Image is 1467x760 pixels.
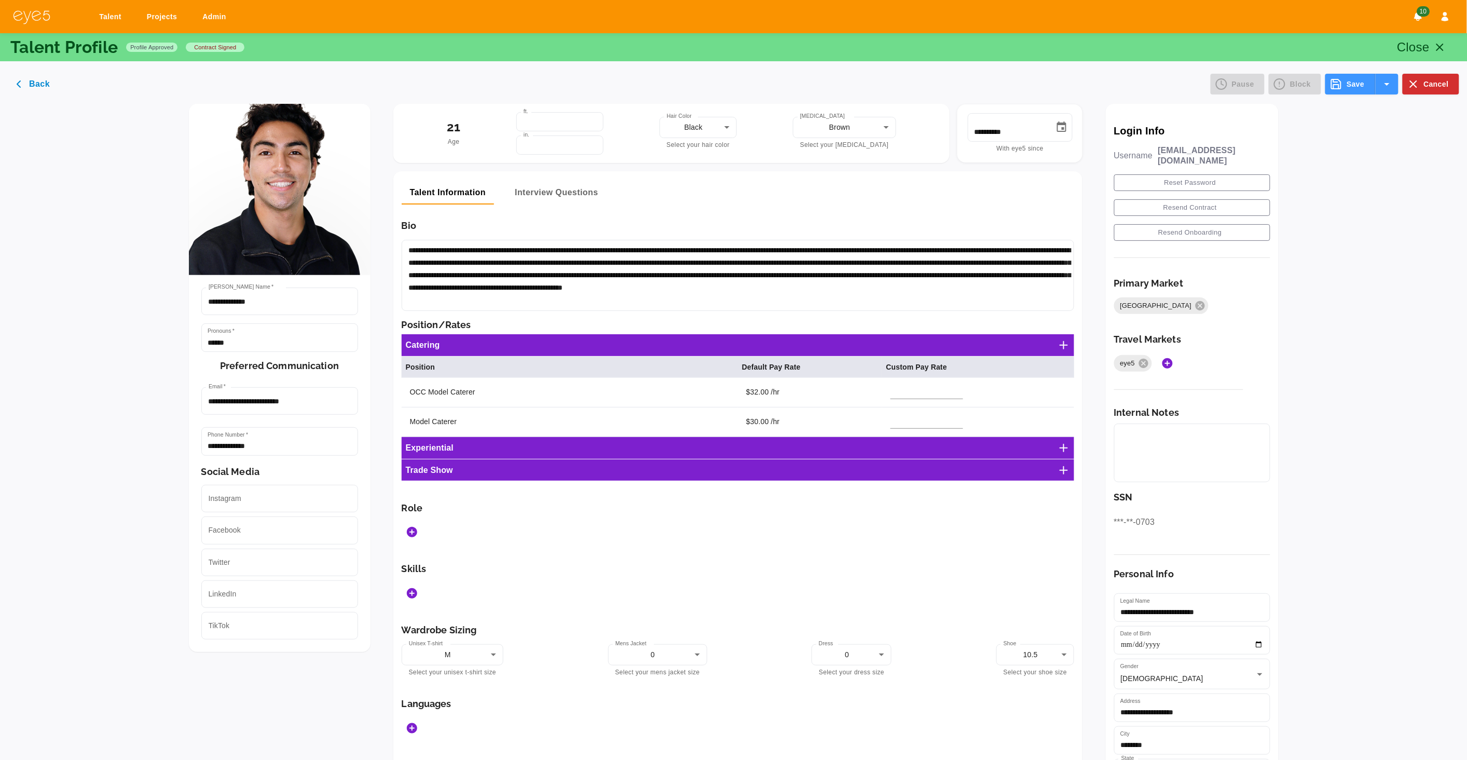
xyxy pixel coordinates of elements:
h6: Wardrobe Sizing [402,625,1075,636]
button: Add Skills [402,583,422,604]
a: Admin [196,7,237,26]
button: Notifications [1409,7,1428,26]
label: Address [1120,697,1141,705]
p: Select your hair color [667,140,730,151]
label: Email [209,383,226,390]
h6: Skills [402,563,1075,575]
p: Select your dress size [819,668,884,678]
td: $32.00 /hr [738,378,882,408]
button: Add Roles [402,522,422,542]
label: Gender [1120,662,1139,670]
h6: Catering [406,338,440,351]
td: OCC Model Caterer [402,378,738,408]
button: Resend Contract [1114,199,1270,216]
td: Model Caterer [402,408,738,437]
div: M [402,644,503,666]
img: David Aparicio [189,104,371,275]
div: 0 [812,644,892,666]
p: Talent Profile [10,39,118,56]
button: Add Markets [1157,353,1178,374]
p: Close [1397,38,1430,57]
p: Select your mens jacket size [615,668,700,678]
div: [GEOGRAPHIC_DATA] [1114,297,1209,314]
button: Back [8,74,60,94]
button: Interview Questions [506,180,607,205]
h6: Primary Market [1114,278,1184,289]
span: Profile Approved [126,43,177,51]
p: Select your unisex t-shirt size [409,668,496,678]
h6: Trade Show [406,464,453,477]
span: Age [448,138,460,145]
label: Dress [819,640,833,647]
h6: SSN [1114,492,1270,503]
p: Select your shoe size [1004,668,1067,678]
label: City [1120,730,1130,738]
button: Add Languages [402,718,422,739]
h6: Role [402,503,1075,514]
label: in. [524,131,529,139]
div: [DEMOGRAPHIC_DATA] [1115,659,1270,689]
label: Phone Number [208,431,248,439]
h6: Languages [402,698,1075,710]
button: select merge strategy [1376,74,1399,94]
label: Mens Jacket [615,640,647,647]
label: ft. [524,107,528,115]
h5: 21 [447,120,460,135]
span: [GEOGRAPHIC_DATA] [1114,301,1198,311]
label: Pronouns [208,327,235,335]
h6: Preferred Communication [220,360,339,372]
label: Hair Color [667,112,692,120]
button: Close [1391,35,1457,60]
button: Choose date, selected date is Sep 10, 2025 [1051,117,1072,138]
h6: Experiential [406,441,454,454]
label: Legal Name [1120,597,1150,605]
h6: Internal Notes [1114,407,1270,418]
div: Save [1325,74,1398,94]
h6: Social Media [201,466,358,478]
div: 0 [608,644,707,666]
p: Login Info [1114,125,1270,137]
span: contract signed [190,43,240,51]
span: eye5 [1114,358,1142,369]
button: Reset Password [1114,174,1270,191]
th: Default Pay Rate [738,357,882,378]
label: Unisex T-shirt [409,640,443,647]
label: Shoe [1004,640,1017,647]
button: Save [1325,74,1375,94]
button: Resend Onboarding [1114,224,1270,241]
h6: Personal Info [1114,568,1270,580]
label: Date of Birth [1120,630,1151,637]
div: Brown [793,117,896,138]
div: eye5 [1114,355,1153,372]
h6: Travel Markets [1114,334,1182,345]
td: $30.00 /hr [738,408,882,437]
div: 10.5 [996,644,1074,666]
button: Talent Information [402,180,495,205]
label: [PERSON_NAME] Name [209,283,273,291]
a: Talent [92,7,132,26]
p: Username [1114,151,1153,161]
h6: Position/Rates [402,319,1075,331]
button: Cancel [1403,74,1459,94]
img: eye5 [12,9,51,24]
span: With eye5 since [996,145,1044,152]
span: 10 [1417,6,1430,17]
label: [MEDICAL_DATA] [800,112,845,120]
th: Custom Pay Rate [882,357,1075,378]
a: Projects [140,7,187,26]
h6: Bio [402,220,1075,232]
th: Position [402,357,738,378]
div: Black [660,117,737,138]
p: [EMAIL_ADDRESS][DOMAIN_NAME] [1158,145,1270,166]
p: Select your [MEDICAL_DATA] [800,140,889,151]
